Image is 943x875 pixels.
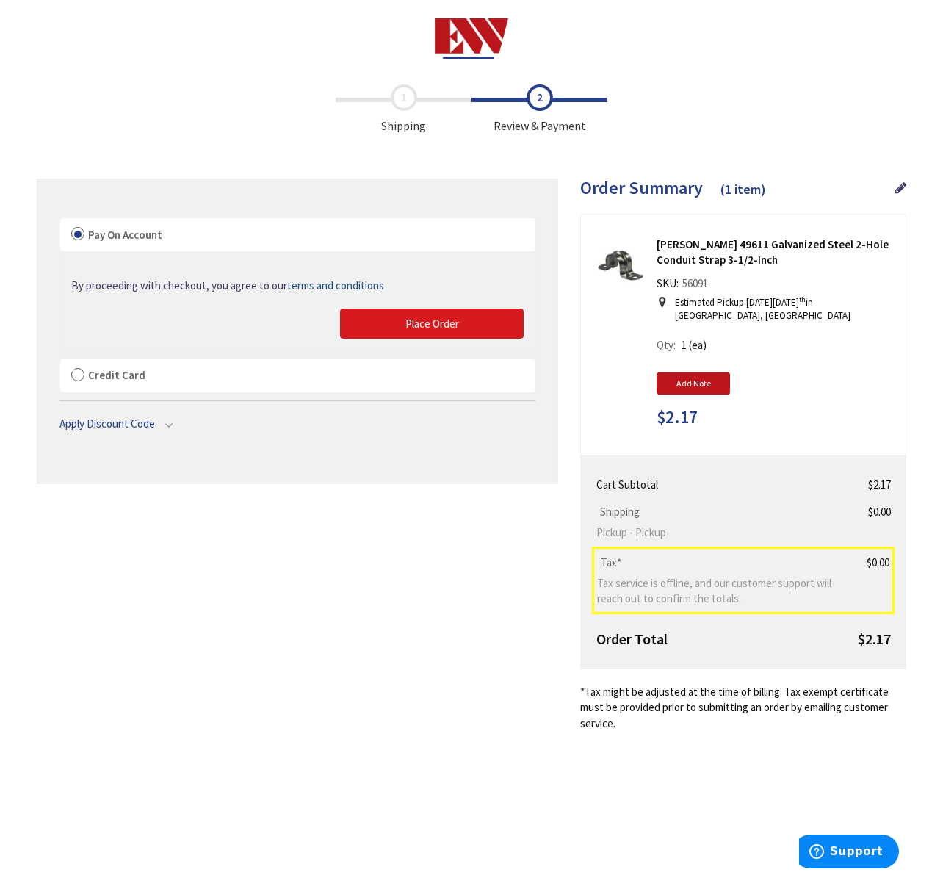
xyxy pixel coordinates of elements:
img: Crouse-Hinds 49611 Galvanized Steel 2-Hole Conduit Strap 3-1/2-Inch [598,242,643,288]
a: By proceeding with checkout, you agree to ourterms and conditions [71,278,384,293]
span: $2.17 [657,408,698,427]
img: Electrical Wholesalers, Inc. [435,18,509,59]
sup: th [799,295,806,304]
span: Apply Discount Code [59,417,155,431]
span: Review & Payment [471,84,607,134]
button: Place Order [340,309,524,339]
span: Tax service is offline, and our customer support will reach out to confirm the totals. [597,575,845,607]
span: By proceeding with checkout, you agree to our [71,278,384,292]
span: (1 item) [720,181,766,198]
span: $2.17 [858,630,891,648]
span: Pay On Account [88,228,162,242]
strong: Order Total [596,630,668,648]
: *Tax might be adjusted at the time of billing. Tax exempt certificate must be provided prior to s... [580,684,906,731]
span: $0.00 [867,555,889,569]
div: SKU: [657,276,712,296]
span: (ea) [689,338,707,352]
span: $0.00 [868,505,891,519]
span: Shipping [336,84,471,134]
span: terms and conditions [287,278,384,292]
span: Qty [657,338,673,352]
span: Pickup - Pickup [596,525,846,540]
span: Shipping [596,505,643,519]
span: Order Summary [580,176,703,199]
p: Estimated Pickup [DATE][DATE] in [GEOGRAPHIC_DATA], [GEOGRAPHIC_DATA] [675,296,887,323]
th: Cart Subtotal [593,471,852,498]
span: $2.17 [868,478,891,491]
iframe: Opens a widget where you can find more information [799,835,899,871]
span: Place Order [405,317,459,331]
span: 56091 [679,276,712,290]
strong: [PERSON_NAME] 49611 Galvanized Steel 2-Hole Conduit Strap 3-1/2-Inch [657,237,895,268]
span: 1 [682,338,687,352]
span: Credit Card [88,368,145,382]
